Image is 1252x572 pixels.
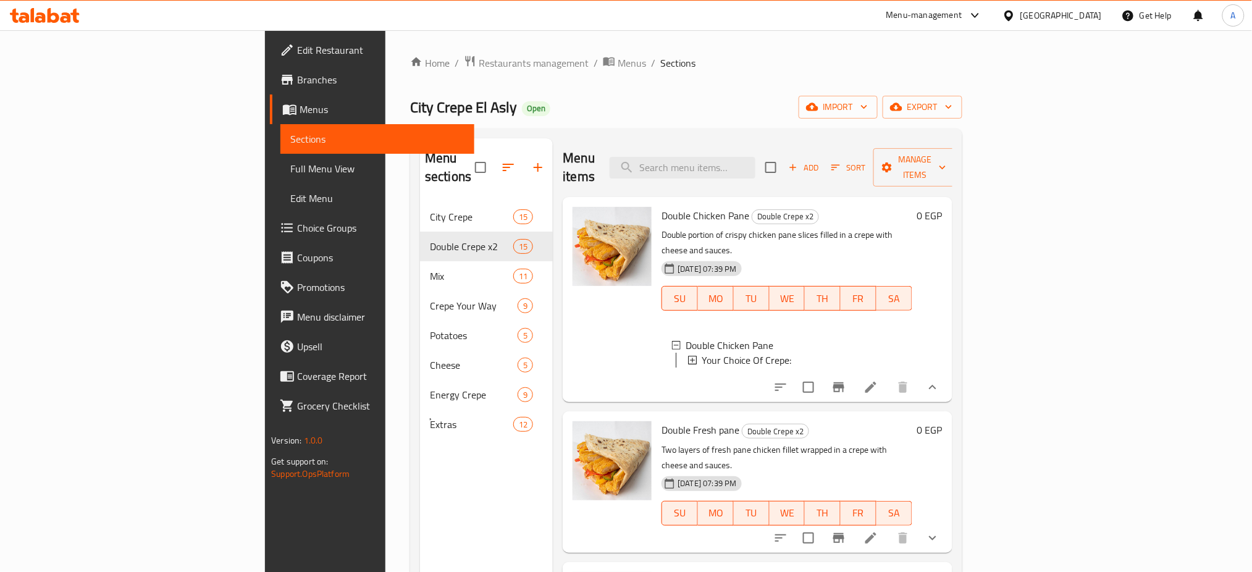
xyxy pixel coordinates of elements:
[430,358,518,372] span: Cheese
[420,380,553,410] div: Energy Crepe9
[280,183,474,213] a: Edit Menu
[271,432,301,448] span: Version:
[824,523,854,553] button: Branch-specific-item
[734,501,770,526] button: TU
[742,424,809,439] div: Double Crepe x2
[841,286,876,311] button: FR
[1020,9,1102,22] div: [GEOGRAPHIC_DATA]
[513,269,533,284] div: items
[660,56,695,70] span: Sections
[888,372,918,402] button: delete
[297,221,464,235] span: Choice Groups
[770,501,805,526] button: WE
[775,290,800,308] span: WE
[873,148,956,187] button: Manage items
[270,361,474,391] a: Coverage Report
[810,504,836,522] span: TH
[430,387,518,402] span: Energy Crepe
[479,56,589,70] span: Restaurants management
[698,501,734,526] button: MO
[297,280,464,295] span: Promotions
[876,286,912,311] button: SA
[270,272,474,302] a: Promotions
[522,103,550,114] span: Open
[514,271,532,282] span: 11
[881,290,907,308] span: SA
[270,243,474,272] a: Coupons
[297,369,464,384] span: Coverage Report
[824,372,854,402] button: Branch-specific-item
[494,153,523,182] span: Sort sections
[290,161,464,176] span: Full Menu View
[831,161,865,175] span: Sort
[270,213,474,243] a: Choice Groups
[662,206,749,225] span: Double Chicken Pane
[883,96,962,119] button: export
[271,466,350,482] a: Support.OpsPlatform
[430,239,513,254] span: Double Crepe x2
[739,504,765,522] span: TU
[271,453,328,469] span: Get support on:
[420,261,553,291] div: Mix11
[888,523,918,553] button: delete
[787,161,820,175] span: Add
[758,154,784,180] span: Select section
[841,501,876,526] button: FR
[917,421,943,439] h6: 0 EGP
[518,328,533,343] div: items
[770,286,805,311] button: WE
[809,99,868,115] span: import
[420,291,553,321] div: Crepe Your Way9
[703,504,729,522] span: MO
[464,55,589,71] a: Restaurants management
[796,374,821,400] span: Select to update
[513,417,533,432] div: items
[430,328,518,343] span: Potatoes
[518,300,532,312] span: 9
[430,269,513,284] div: Mix
[270,65,474,95] a: Branches
[673,477,741,489] span: [DATE] 07:39 PM
[828,158,868,177] button: Sort
[420,197,553,444] nav: Menu sections
[917,207,943,224] h6: 0 EGP
[518,358,533,372] div: items
[270,302,474,332] a: Menu disclaimer
[410,55,962,71] nav: breadcrumb
[1231,9,1236,22] span: A
[610,157,755,179] input: search
[522,101,550,116] div: Open
[270,391,474,421] a: Grocery Checklist
[297,250,464,265] span: Coupons
[430,417,513,432] span: ُExtras
[300,102,464,117] span: Menus
[514,241,532,253] span: 15
[523,153,553,182] button: Add section
[893,99,952,115] span: export
[518,330,532,342] span: 5
[667,290,693,308] span: SU
[863,380,878,395] a: Edit menu item
[518,360,532,371] span: 5
[846,504,872,522] span: FR
[420,350,553,380] div: Cheese5
[667,504,693,522] span: SU
[846,290,872,308] span: FR
[280,154,474,183] a: Full Menu View
[796,525,821,551] span: Select to update
[270,95,474,124] a: Menus
[810,290,836,308] span: TH
[430,298,518,313] span: Crepe Your Way
[702,353,791,368] span: Your Choice Of Crepe:
[420,410,553,439] div: ُExtras12
[573,207,652,286] img: Double Chicken Pane
[304,432,323,448] span: 1.0.0
[673,263,741,275] span: [DATE] 07:39 PM
[881,504,907,522] span: SA
[280,124,474,154] a: Sections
